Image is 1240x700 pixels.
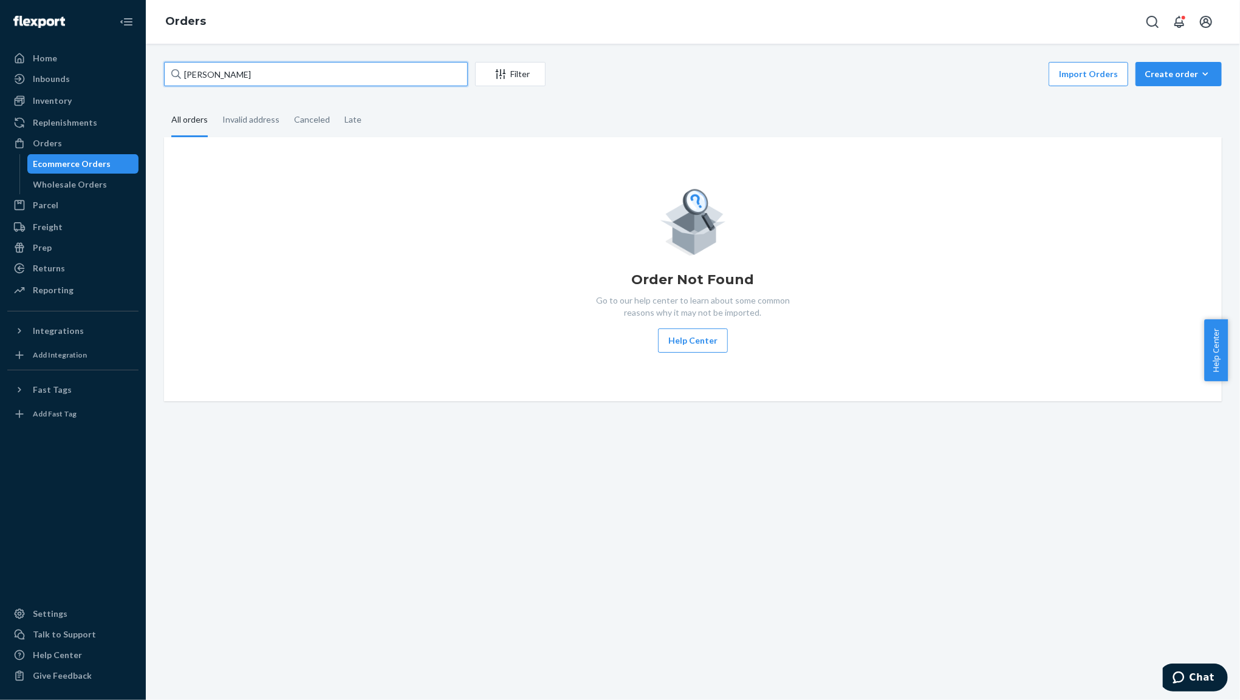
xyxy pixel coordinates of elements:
div: Fast Tags [33,384,72,396]
div: Replenishments [33,117,97,129]
a: Add Fast Tag [7,404,139,424]
div: Add Integration [33,350,87,360]
div: Inbounds [33,73,70,85]
div: Late [344,104,361,135]
button: Open notifications [1167,10,1191,34]
a: Replenishments [7,113,139,132]
button: Open Search Box [1140,10,1165,34]
a: Inventory [7,91,139,110]
a: Freight [7,217,139,237]
div: Settings [33,608,67,620]
ol: breadcrumbs [156,4,216,39]
button: Give Feedback [7,666,139,685]
div: Parcel [33,199,58,211]
div: Orders [33,137,62,149]
div: Integrations [33,325,84,337]
button: Fast Tags [7,380,139,399]
div: Ecommerce Orders [33,158,111,170]
div: Inventory [33,95,72,107]
div: Filter [476,68,545,80]
a: Reporting [7,280,139,300]
div: Help Center [33,649,82,661]
div: Give Feedback [33,670,92,682]
button: Create order [1136,62,1222,86]
input: Search orders [164,62,468,86]
div: Prep [33,242,52,254]
a: Inbounds [7,69,139,89]
img: Empty list [660,186,726,256]
a: Wholesale Orders [27,175,139,194]
iframe: Opens a widget where you can chat to one of our agents [1163,664,1228,694]
button: Open account menu [1194,10,1218,34]
div: Talk to Support [33,628,96,641]
a: Add Integration [7,345,139,365]
div: Returns [33,262,65,274]
a: Help Center [7,645,139,665]
button: Help Center [1204,319,1228,381]
h1: Order Not Found [632,270,755,290]
button: Filter [475,62,546,86]
div: All orders [171,104,208,137]
a: Ecommerce Orders [27,154,139,174]
div: Create order [1145,68,1213,80]
div: Wholesale Orders [33,178,108,191]
div: Freight [33,221,63,233]
a: Returns [7,259,139,278]
div: Invalid address [222,104,279,135]
a: Home [7,49,139,68]
button: Integrations [7,321,139,341]
div: Canceled [294,104,330,135]
button: Talk to Support [7,625,139,644]
p: Go to our help center to learn about some common reasons why it may not be imported. [587,294,800,319]
img: Flexport logo [13,16,65,28]
button: Help Center [658,328,728,353]
div: Reporting [33,284,74,296]
a: Prep [7,238,139,257]
a: Orders [7,134,139,153]
div: Home [33,52,57,64]
button: Close Navigation [114,10,139,34]
button: Import Orders [1049,62,1128,86]
a: Orders [165,15,206,28]
a: Parcel [7,195,139,215]
div: Add Fast Tag [33,409,77,419]
a: Settings [7,604,139,624]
